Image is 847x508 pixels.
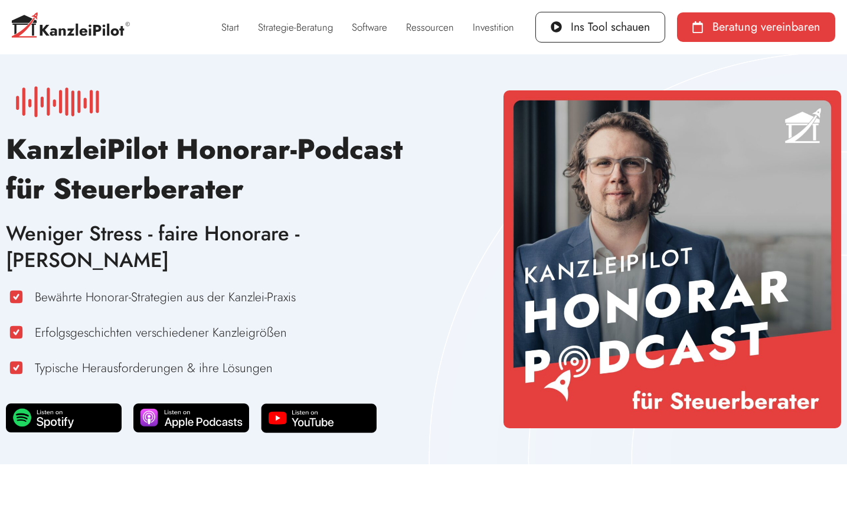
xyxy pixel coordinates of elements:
span: Ins Tool schauen [571,21,650,33]
a: Start [212,14,248,41]
span: Typische Herausforderungen & ihre Lösungen [32,358,273,379]
img: Kanzleipilot-Logo-C [12,12,130,41]
a: Beratung vereinbaren [677,12,835,42]
h1: KanzleiPilot Honorar-Podcast für Steuerberater [6,129,418,209]
span: Beratung vereinbaren [712,21,820,33]
span: Erfolgsgeschichten verschiedener Kanzleigrößen [32,323,287,343]
a: Ins Tool schauen [535,12,666,43]
a: Software [342,14,397,41]
a: Ressourcen [397,14,463,41]
nav: Menü [212,14,524,41]
a: Strategie-Beratung [248,14,342,41]
a: Investition [463,14,524,41]
h3: Weniger Stress - faire Honorare - [PERSON_NAME] [6,220,418,273]
span: Bewährte Honorar-Strategien aus der Kanzlei-Praxis [32,287,296,308]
